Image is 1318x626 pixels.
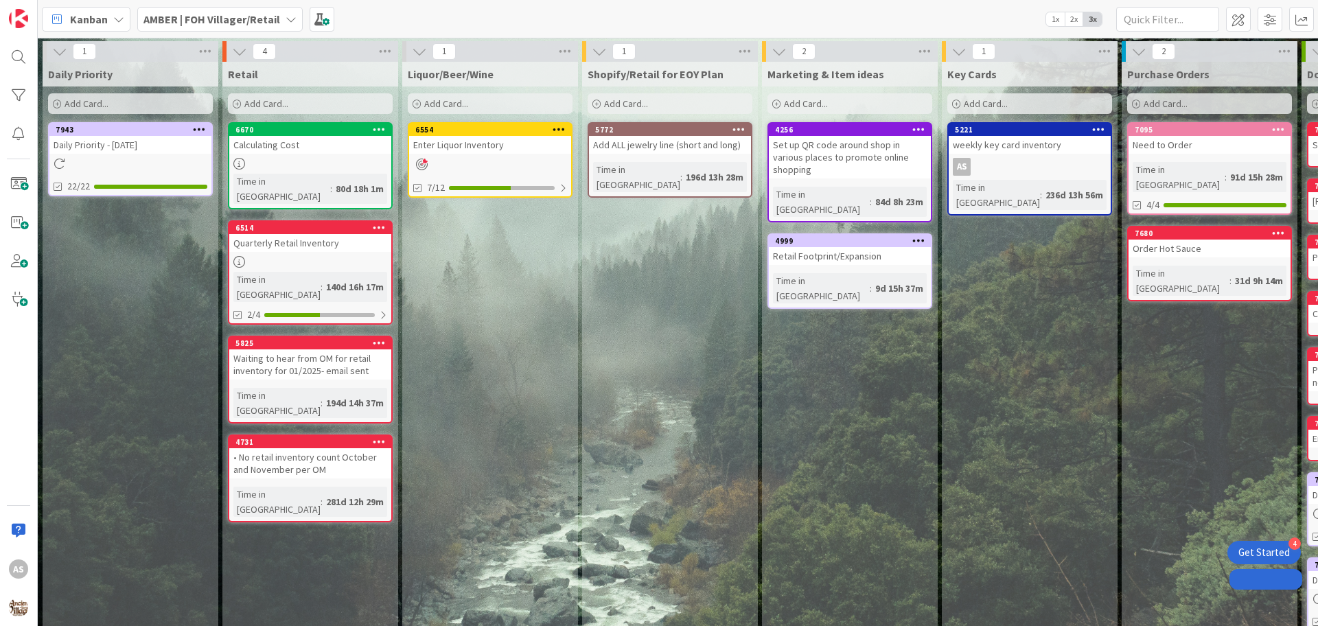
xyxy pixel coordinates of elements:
[235,437,391,447] div: 4731
[9,559,28,579] div: AS
[409,136,571,154] div: Enter Liquor Inventory
[949,158,1111,176] div: AS
[1232,273,1286,288] div: 31d 9h 14m
[247,308,260,322] span: 2/4
[233,272,321,302] div: Time in [GEOGRAPHIC_DATA]
[588,67,724,81] span: Shopify/Retail for EOY Plan
[321,279,323,294] span: :
[947,67,997,81] span: Key Cards
[1288,537,1301,550] div: 4
[604,97,648,110] span: Add Card...
[253,43,276,60] span: 4
[593,162,680,192] div: Time in [GEOGRAPHIC_DATA]
[595,125,751,135] div: 5772
[1129,136,1291,154] div: Need to Order
[143,12,280,26] b: AMBER | FOH Villager/Retail
[229,448,391,478] div: • No retail inventory count October and November per OM
[233,487,321,517] div: Time in [GEOGRAPHIC_DATA]
[1225,170,1227,185] span: :
[73,43,96,60] span: 1
[769,124,931,178] div: 4256Set up QR code around shop in various places to promote online shopping
[588,122,752,198] a: 5772Add ALL jewelry line (short and long)Time in [GEOGRAPHIC_DATA]:196d 13h 28m
[323,279,387,294] div: 140d 16h 17m
[1116,7,1219,32] input: Quick Filter...
[953,158,971,176] div: AS
[767,67,884,81] span: Marketing & Item ideas
[1129,240,1291,257] div: Order Hot Sauce
[9,9,28,28] img: Visit kanbanzone.com
[229,436,391,478] div: 4731• No retail inventory count October and November per OM
[1133,266,1229,296] div: Time in [GEOGRAPHIC_DATA]
[229,136,391,154] div: Calculating Cost
[321,494,323,509] span: :
[228,122,393,209] a: 6670Calculating CostTime in [GEOGRAPHIC_DATA]:80d 18h 1m
[233,174,330,204] div: Time in [GEOGRAPHIC_DATA]
[769,235,931,247] div: 4999
[1144,97,1188,110] span: Add Card...
[229,222,391,252] div: 6514Quarterly Retail Inventory
[872,281,927,296] div: 9d 15h 37m
[408,67,494,81] span: Liquor/Beer/Wine
[235,125,391,135] div: 6670
[870,281,872,296] span: :
[949,124,1111,136] div: 5221
[9,598,28,617] img: avatar
[769,136,931,178] div: Set up QR code around shop in various places to promote online shopping
[953,180,1040,210] div: Time in [GEOGRAPHIC_DATA]
[49,136,211,154] div: Daily Priority - [DATE]
[1129,124,1291,136] div: 7095
[1227,170,1286,185] div: 91d 15h 28m
[323,395,387,410] div: 194d 14h 37m
[1227,541,1301,564] div: Open Get Started checklist, remaining modules: 4
[415,125,571,135] div: 6554
[949,124,1111,154] div: 5221weekly key card inventory
[235,338,391,348] div: 5825
[1127,226,1292,301] a: 7680Order Hot SauceTime in [GEOGRAPHIC_DATA]:31d 9h 14m
[773,273,870,303] div: Time in [GEOGRAPHIC_DATA]
[589,124,751,136] div: 5772
[65,97,108,110] span: Add Card...
[947,122,1112,216] a: 5221weekly key card inventoryASTime in [GEOGRAPHIC_DATA]:236d 13h 56m
[228,336,393,424] a: 5825Waiting to hear from OM for retail inventory for 01/2025- email sentTime in [GEOGRAPHIC_DATA]...
[235,223,391,233] div: 6514
[784,97,828,110] span: Add Card...
[964,97,1008,110] span: Add Card...
[332,181,387,196] div: 80d 18h 1m
[1238,546,1290,559] div: Get Started
[229,222,391,234] div: 6514
[612,43,636,60] span: 1
[233,388,321,418] div: Time in [GEOGRAPHIC_DATA]
[321,395,323,410] span: :
[244,97,288,110] span: Add Card...
[229,349,391,380] div: Waiting to hear from OM for retail inventory for 01/2025- email sent
[1042,187,1107,202] div: 236d 13h 56m
[1152,43,1175,60] span: 2
[49,124,211,154] div: 7943Daily Priority - [DATE]
[1065,12,1083,26] span: 2x
[1135,125,1291,135] div: 7095
[792,43,816,60] span: 2
[870,194,872,209] span: :
[1127,67,1210,81] span: Purchase Orders
[228,220,393,325] a: 6514Quarterly Retail InventoryTime in [GEOGRAPHIC_DATA]:140d 16h 17m2/4
[330,181,332,196] span: :
[1129,124,1291,154] div: 7095Need to Order
[49,124,211,136] div: 7943
[70,11,108,27] span: Kanban
[1129,227,1291,240] div: 7680
[1133,162,1225,192] div: Time in [GEOGRAPHIC_DATA]
[56,125,211,135] div: 7943
[872,194,927,209] div: 84d 8h 23m
[767,122,932,222] a: 4256Set up QR code around shop in various places to promote online shoppingTime in [GEOGRAPHIC_DA...
[1135,229,1291,238] div: 7680
[769,124,931,136] div: 4256
[1129,227,1291,257] div: 7680Order Hot Sauce
[48,122,213,196] a: 7943Daily Priority - [DATE]22/22
[48,67,113,81] span: Daily Priority
[228,434,393,522] a: 4731• No retail inventory count October and November per OMTime in [GEOGRAPHIC_DATA]:281d 12h 29m
[949,136,1111,154] div: weekly key card inventory
[1146,198,1159,212] span: 4/4
[427,181,445,195] span: 7/12
[409,124,571,136] div: 6554
[1083,12,1102,26] span: 3x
